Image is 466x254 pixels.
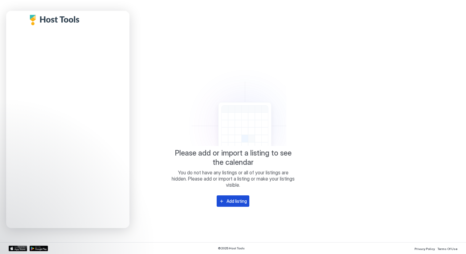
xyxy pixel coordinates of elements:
div: Add listing [227,198,247,204]
a: App Store [9,246,27,251]
iframe: Intercom live chat [6,11,129,228]
span: Privacy Policy [415,247,435,251]
iframe: Intercom live chat [6,233,21,248]
a: Google Play Store [30,246,48,251]
span: © 2025 Host Tools [218,246,245,250]
span: You do not have any listings or all of your listings are hidden. Please add or import a listing o... [171,169,295,188]
button: Add listing [217,195,249,207]
a: Privacy Policy [415,245,435,252]
span: Terms Of Use [437,247,457,251]
a: Terms Of Use [437,245,457,252]
span: Please add or import a listing to see the calendar [171,148,295,167]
